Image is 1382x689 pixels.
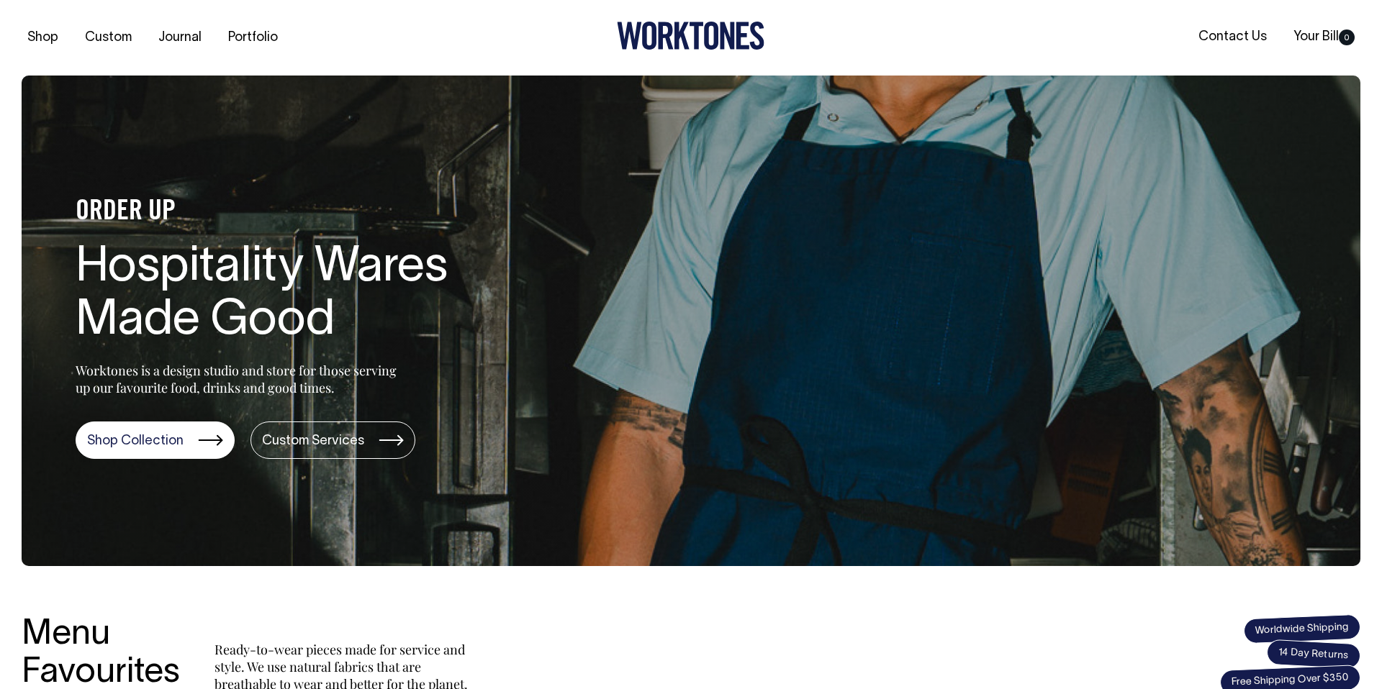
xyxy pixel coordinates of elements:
a: Custom [79,26,137,50]
a: Journal [153,26,207,50]
span: 0 [1339,29,1355,45]
p: Worktones is a design studio and store for those serving up our favourite food, drinks and good t... [76,362,403,396]
a: Custom Services [250,421,415,459]
span: 14 Day Returns [1266,639,1361,670]
a: Shop [22,26,64,50]
h4: ORDER UP [76,197,536,227]
span: Worldwide Shipping [1243,613,1360,644]
a: Shop Collection [76,421,235,459]
a: Contact Us [1193,25,1273,49]
h1: Hospitality Wares Made Good [76,242,536,350]
a: Your Bill0 [1288,25,1360,49]
a: Portfolio [222,26,284,50]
